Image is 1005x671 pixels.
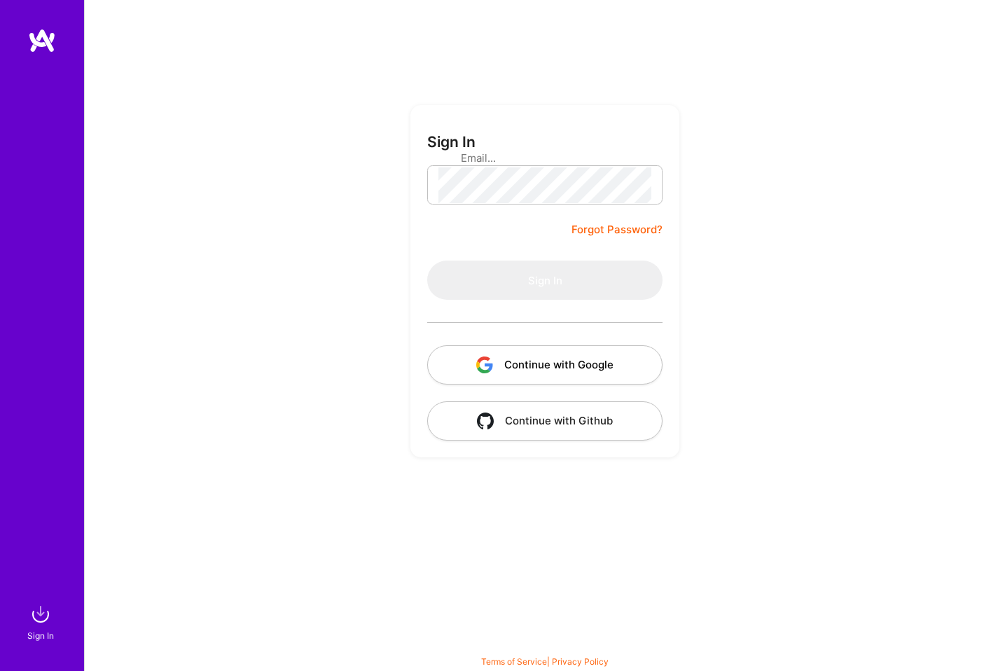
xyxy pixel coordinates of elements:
a: sign inSign In [29,600,55,643]
button: Continue with Github [427,401,663,441]
img: sign in [27,600,55,628]
a: Terms of Service [481,656,547,667]
img: icon [477,413,494,429]
div: © 2025 ATeams Inc., All rights reserved. [84,629,1005,664]
button: Sign In [427,261,663,300]
a: Forgot Password? [571,221,663,238]
h3: Sign In [427,133,476,151]
button: Continue with Google [427,345,663,385]
div: Sign In [27,628,54,643]
a: Privacy Policy [552,656,609,667]
img: logo [28,28,56,53]
input: Email... [461,140,629,176]
img: icon [476,357,493,373]
span: | [481,656,609,667]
